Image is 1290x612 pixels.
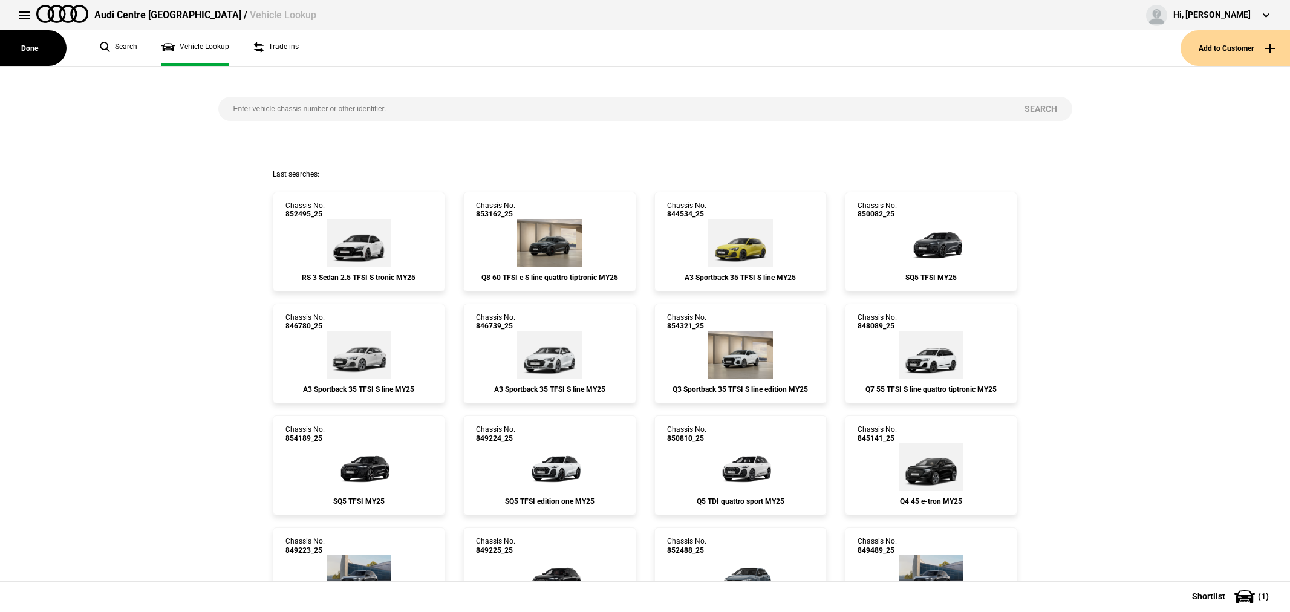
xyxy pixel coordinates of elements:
[858,546,897,555] span: 849489_25
[327,555,391,603] img: Audi_GUBS5Y_25LE_GX_6Y6Y_PAH_6FJ_53D_(Nadin:_53D_6FJ_C56_PAH_S9S)_ext.png
[1174,581,1290,611] button: Shortlist(1)
[858,497,1005,506] div: Q4 45 e-tron MY25
[476,210,515,218] span: 853162_25
[708,219,773,267] img: Audi_8YFCYG_25_EI_R1R1_3FB_WXC_WXC-1_PWL_U35_(Nadin:_3FB_6FJ_C52_PWL_U35_WXC)_ext.png
[476,537,515,555] div: Chassis No.
[476,425,515,443] div: Chassis No.
[218,97,1009,121] input: Enter vehicle chassis number or other identifier.
[708,331,773,379] img: Audi_F3NCCX_25LE_FZ_2Y2Y_3FB_6FJ_V72_WN8_X8C_QQ2_(Nadin:_3FB_6FJ_C62_QQ2_V72_WN8)_ext.png
[476,322,515,330] span: 846739_25
[895,219,968,267] img: Audi_GUBS5Y_25S_GX_6Y6Y_PAH_5MK_WA2_6FJ_PQ7_PYH_PWO_53D_(Nadin:_53D_5MK_6FJ_C56_PAH_PQ7_PWO_PYH_W...
[285,201,325,219] div: Chassis No.
[667,313,706,331] div: Chassis No.
[667,201,706,219] div: Chassis No.
[285,313,325,331] div: Chassis No.
[858,322,897,330] span: 848089_25
[476,201,515,219] div: Chassis No.
[858,434,897,443] span: 845141_25
[667,210,706,218] span: 844534_25
[285,210,325,218] span: 852495_25
[667,546,706,555] span: 852488_25
[667,322,706,330] span: 854321_25
[704,443,777,491] img: Audi_GUBAUY_25S_GX_Z9Z9_PAH_5MB_6FJ_WXC_PWL_H65_CB2_(Nadin:_5MB_6FJ_C56_CB2_H65_PAH_PWL_WXC)_ext.png
[476,385,623,394] div: A3 Sportback 35 TFSI S line MY25
[285,322,325,330] span: 846780_25
[36,5,88,23] img: audi.png
[285,425,325,443] div: Chassis No.
[858,385,1005,394] div: Q7 55 TFSI S line quattro tiptronic MY25
[667,434,706,443] span: 850810_25
[250,9,316,21] span: Vehicle Lookup
[899,331,963,379] img: Audi_4MQCX2_25_EI_2Y2Y_WC7_WA7_PAH_N0Q_54K_(Nadin:_54K_C93_N0Q_PAH_WA7_WC7)_ext.png
[517,219,582,267] img: Audi_4MT0P3_25_EI_6Y6Y_1D1_N0Q_3S2_WF9_F23_(Nadin:_1D1_3S2_C96_F23_N0Q_WF9)_ext.png
[667,385,814,394] div: Q3 Sportback 35 TFSI S line edition MY25
[858,313,897,331] div: Chassis No.
[1173,9,1251,21] div: Hi, [PERSON_NAME]
[1258,592,1269,601] span: ( 1 )
[513,555,586,603] img: Audi_GUBS5Y_25S_OR_0E0E_PAH_WA2_6FJ_PQ7_53A_PYH_PWV_(Nadin:_53A_6FJ_C56_PAH_PQ7_PWV_PYH_WA2)_ext.png
[285,537,325,555] div: Chassis No.
[100,30,137,66] a: Search
[517,331,582,379] img: Audi_8YFCYG_25_EI_2Y2Y_4E6_(Nadin:_4E6_C54)_ext.png
[253,30,299,66] a: Trade ins
[858,425,897,443] div: Chassis No.
[285,273,432,282] div: RS 3 Sedan 2.5 TFSI S tronic MY25
[285,546,325,555] span: 849223_25
[285,385,432,394] div: A3 Sportback 35 TFSI S line MY25
[327,219,391,267] img: Audi_8YMRWY_25_QH_Z9Z9__(Nadin:_C48)_ext.png
[899,555,963,603] img: Audi_GUBAZG_25_FW_N7N7_3FU_WA9_PAH_WA7_6FJ_PYH_F80_H65_Y4T_(Nadin:_3FU_6FJ_C56_F80_H65_PAH_PYH_S9...
[899,443,963,491] img: Audi_F4BA53_25_BH_0E0E_3FU_4ZD_WA7_WA2_3S2_PY5_PYY_QQ9_55K_99N_(Nadin:_3FU_3S2_4ZD_55K_99N_C18_PY...
[476,497,623,506] div: SQ5 TFSI edition one MY25
[285,497,432,506] div: SQ5 TFSI MY25
[476,273,623,282] div: Q8 60 TFSI e S line quattro tiptronic MY25
[476,313,515,331] div: Chassis No.
[273,170,319,178] span: Last searches:
[667,273,814,282] div: A3 Sportback 35 TFSI S line MY25
[322,443,395,491] img: Audi_GUBS5Y_25S_GX_0E0E_PAH_WA2_6FJ_PYH_PWO_56T_(Nadin:_56T_6FJ_C59_PAH_PWO_PYH_S9S_WA2)_ext.png
[667,497,814,506] div: Q5 TDI quattro sport MY25
[1181,30,1290,66] button: Add to Customer
[667,425,706,443] div: Chassis No.
[1009,97,1072,121] button: Search
[858,273,1005,282] div: SQ5 TFSI MY25
[704,555,777,603] img: Audi_8YFRWY_25_TG_8R8R_WA9_5J5_64U_(Nadin:_5J5_64U_C48_S7K_WA9)_ext.png
[94,8,316,22] div: Audi Centre [GEOGRAPHIC_DATA] /
[285,434,325,443] span: 854189_25
[161,30,229,66] a: Vehicle Lookup
[476,546,515,555] span: 849225_25
[327,331,391,379] img: Audi_8YFCYG_25_EI_Z9Z9__(Nadin:_C54)_ext.png
[858,201,897,219] div: Chassis No.
[667,537,706,555] div: Chassis No.
[476,434,515,443] span: 849224_25
[858,210,897,218] span: 850082_25
[1192,592,1225,601] span: Shortlist
[858,537,897,555] div: Chassis No.
[513,443,586,491] img: Audi_GUBS5Y_25LE_GX_2Y2Y_PAH_6FJ_53D_(Nadin:_53D_6FJ_C56_PAH)_ext.png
